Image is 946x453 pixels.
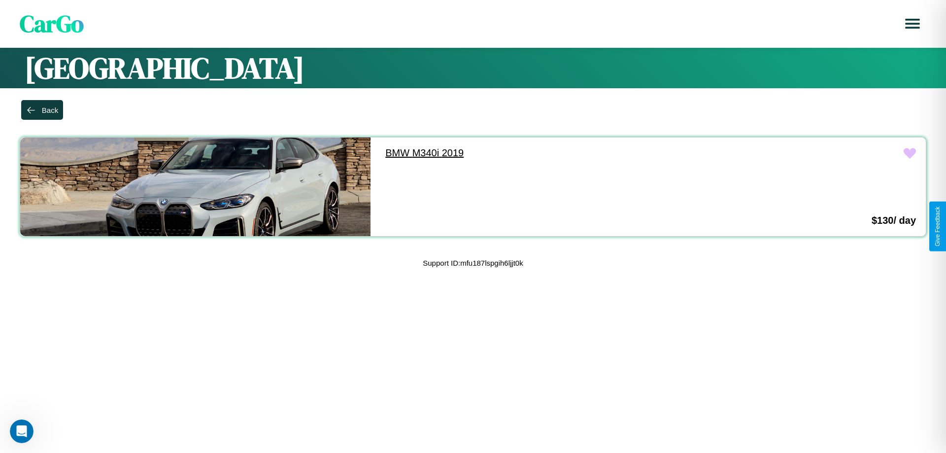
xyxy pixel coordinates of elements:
h3: $ 130 / day [872,215,916,226]
button: Open menu [899,10,926,37]
p: Support ID: mfu187lspgih6ljjt0k [423,256,523,270]
span: CarGo [20,7,84,40]
div: Back [42,106,58,114]
button: Back [21,100,63,120]
div: Give Feedback [934,207,941,246]
h1: [GEOGRAPHIC_DATA] [25,48,921,88]
a: BMW M340i 2019 [375,138,726,169]
iframe: Intercom live chat [10,419,34,443]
